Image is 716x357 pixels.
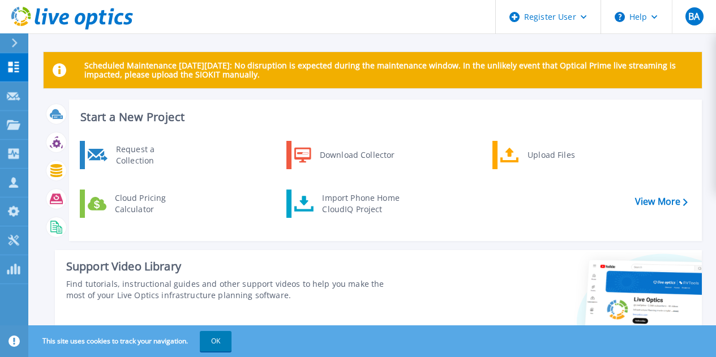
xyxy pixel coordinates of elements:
a: Request a Collection [80,141,196,169]
a: Download Collector [286,141,402,169]
button: OK [200,331,231,351]
a: Cloud Pricing Calculator [80,190,196,218]
div: Upload Files [522,144,606,166]
div: Download Collector [314,144,400,166]
div: Find tutorials, instructional guides and other support videos to help you make the most of your L... [66,278,402,301]
p: Scheduled Maintenance [DATE][DATE]: No disruption is expected during the maintenance window. In t... [84,61,693,79]
h3: Start a New Project [80,111,687,123]
div: Request a Collection [110,144,193,166]
div: Support Video Library [66,259,402,274]
span: BA [688,12,700,21]
div: Import Phone Home CloudIQ Project [316,192,405,215]
a: View More [635,196,688,207]
div: Cloud Pricing Calculator [109,192,193,215]
a: Upload Files [492,141,608,169]
span: This site uses cookies to track your navigation. [31,331,231,351]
